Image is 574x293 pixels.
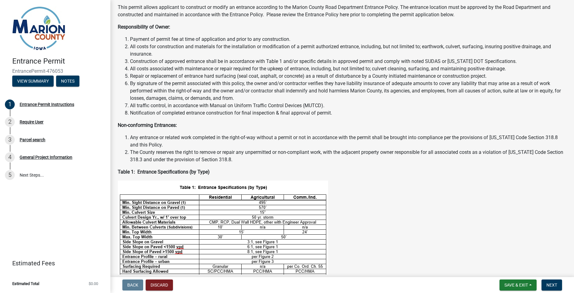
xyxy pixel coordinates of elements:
wm-modal-confirm: Summary [12,79,54,84]
span: EntrancePermit-476053 [12,68,98,74]
strong: Responsibility of Owner: [118,24,170,30]
li: Construction of approved entrance shall be in accordance with Table 1 and/or specific details in ... [130,58,567,65]
strong: Table 1: Entrance Specifications (by Type) [118,169,210,175]
div: 1 [5,100,15,109]
strong: Non-conforming Entrances: [118,122,177,128]
span: Back [127,283,138,287]
span: Next [546,283,557,287]
wm-modal-confirm: Notes [56,79,79,84]
div: 5 [5,170,15,180]
h4: Entrance Permit [12,57,105,66]
p: This permit allows applicant to construct or modify an entrance according to the Marion County Ro... [118,4,567,18]
div: Entrance Permit Instructions [20,102,74,107]
div: General Project Information [20,155,72,159]
li: By signature of the permit associated with this policy, the owner and/or contractor verifies they... [130,80,567,102]
div: Parcel search [20,138,45,142]
button: Save & Exit [499,279,537,291]
span: $0.00 [89,282,98,286]
button: Next [541,279,562,291]
li: All costs associated with maintenance or repair required for the upkeep of entrance, including, b... [130,65,567,72]
div: 3 [5,135,15,145]
button: View Summary [12,76,54,87]
button: Discard [146,279,173,291]
img: Marion County, Iowa [12,6,65,50]
li: Notification of completed entrance construction for final inspection & final approval of permit. [130,109,567,117]
button: Notes [56,76,79,87]
div: Require User [20,120,44,124]
span: Save & Exit [504,283,528,287]
button: Back [122,279,143,291]
li: Repair or replacement of entrance hard surfacing (seal coat, asphalt, or concrete) as a result of... [130,72,567,80]
div: 4 [5,152,15,162]
li: Any entrance or related work completed in the right-of-way without a permit or not in accordance ... [130,134,567,149]
div: 2 [5,117,15,127]
li: Payment of permit fee at time of application and prior to any construction. [130,36,567,43]
a: Estimated Fees [5,257,101,269]
li: All traffic control, in accordance with Manual on Uniform Traffic Control Devices (MUTCD). [130,102,567,109]
li: The County reserves the right to remove or repair any unpermitted or non-compliant work, with the... [130,149,567,163]
li: All costs for construction and materials for the installation or modification of a permit authori... [130,43,567,58]
span: Estimated Total [12,282,39,286]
